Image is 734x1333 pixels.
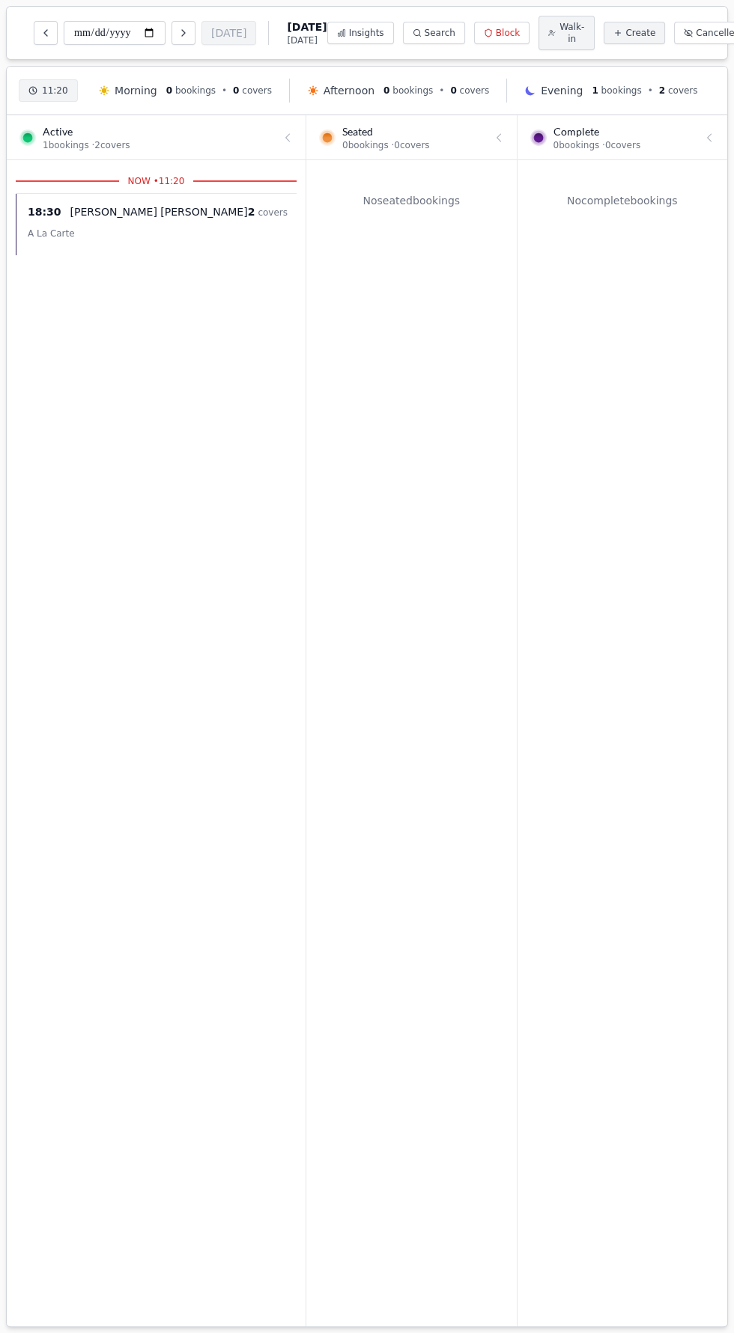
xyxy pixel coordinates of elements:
[403,22,465,44] button: Search
[175,85,216,96] span: bookings
[349,27,384,39] span: Insights
[383,85,389,96] span: 0
[539,16,595,50] button: Walk-in
[450,85,456,96] span: 0
[222,85,227,97] span: •
[34,21,58,45] button: Previous day
[439,85,444,97] span: •
[659,85,665,96] span: 2
[258,207,288,218] span: covers
[315,193,508,208] p: No seated bookings
[625,27,655,39] span: Create
[28,204,61,219] span: 18:30
[601,85,642,96] span: bookings
[541,83,583,98] span: Evening
[70,204,248,219] p: [PERSON_NAME] [PERSON_NAME]
[242,85,272,96] span: covers
[604,22,665,44] button: Create
[119,175,194,187] span: NOW • 11:20
[324,83,374,98] span: Afternoon
[28,228,75,239] span: A La Carte
[527,193,719,208] p: No complete bookings
[392,85,433,96] span: bookings
[327,22,394,44] button: Insights
[287,34,327,46] span: [DATE]
[425,27,455,39] span: Search
[287,19,327,34] span: [DATE]
[460,85,490,96] span: covers
[559,21,585,45] span: Walk-in
[42,85,68,97] span: 11:20
[668,85,698,96] span: covers
[592,85,598,96] span: 1
[166,85,172,96] span: 0
[233,85,239,96] span: 0
[201,21,256,45] button: [DATE]
[115,83,157,98] span: Morning
[474,22,530,44] button: Block
[248,206,255,218] span: 2
[496,27,520,39] span: Block
[648,85,653,97] span: •
[172,21,195,45] button: Next day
